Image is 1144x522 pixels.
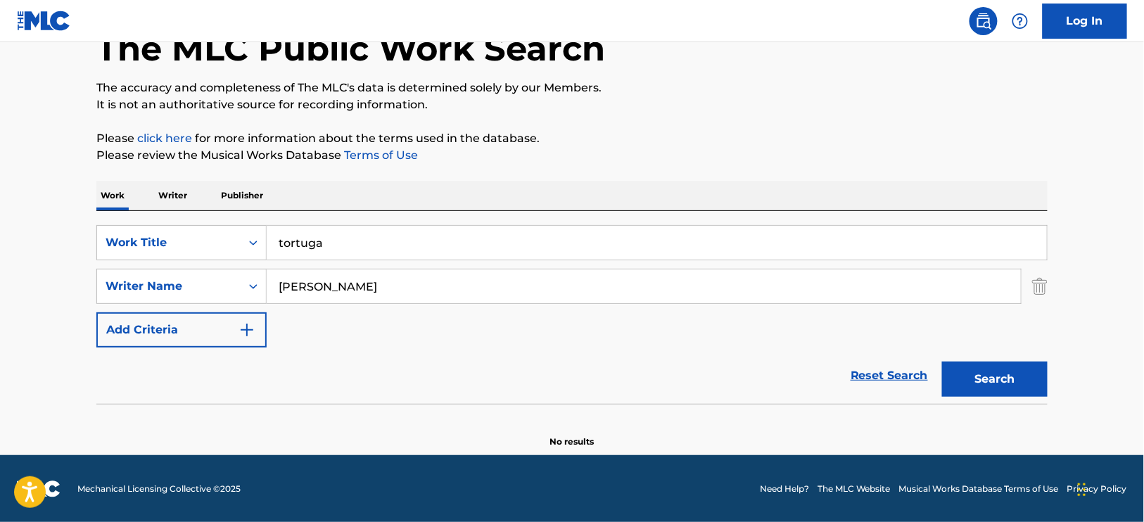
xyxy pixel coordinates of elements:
img: 9d2ae6d4665cec9f34b9.svg [239,322,255,338]
a: Musical Works Database Terms of Use [899,483,1059,495]
span: Mechanical Licensing Collective © 2025 [77,483,241,495]
p: The accuracy and completeness of The MLC's data is determined solely by our Members. [96,79,1048,96]
button: Search [942,362,1048,397]
img: Delete Criterion [1032,269,1048,304]
iframe: Chat Widget [1074,454,1144,522]
p: Please review the Musical Works Database [96,147,1048,164]
h1: The MLC Public Work Search [96,27,605,70]
p: Writer [154,181,191,210]
img: logo [17,480,61,497]
button: Add Criteria [96,312,267,348]
img: help [1012,13,1029,30]
a: The MLC Website [818,483,891,495]
div: Drag [1078,469,1086,511]
a: Log In [1043,4,1127,39]
p: Work [96,181,129,210]
img: search [975,13,992,30]
a: Need Help? [760,483,809,495]
form: Search Form [96,225,1048,404]
p: Please for more information about the terms used in the database. [96,130,1048,147]
div: Writer Name [106,278,232,295]
img: MLC Logo [17,11,71,31]
p: It is not an authoritative source for recording information. [96,96,1048,113]
div: Work Title [106,234,232,251]
a: click here [137,132,192,145]
p: No results [550,419,595,448]
p: Publisher [217,181,267,210]
a: Reset Search [844,360,935,391]
a: Public Search [970,7,998,35]
a: Terms of Use [341,148,418,162]
a: Privacy Policy [1067,483,1127,495]
div: Help [1006,7,1034,35]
